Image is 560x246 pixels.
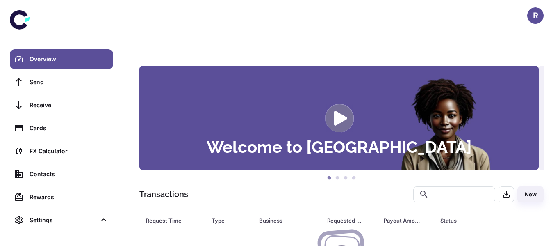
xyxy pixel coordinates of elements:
h1: Transactions [139,188,188,200]
div: Status [440,215,499,226]
a: Cards [10,118,113,138]
div: Requested Amount [327,215,363,226]
div: Receive [30,101,108,110]
button: New [517,186,544,202]
a: Rewards [10,187,113,207]
button: 4 [350,174,358,182]
button: 1 [325,174,333,182]
div: Payout Amount [384,215,420,226]
a: Contacts [10,164,113,184]
div: Settings [10,210,113,230]
button: 3 [341,174,350,182]
span: Status [440,215,510,226]
a: Send [10,72,113,92]
div: Type [212,215,239,226]
button: 2 [333,174,341,182]
div: Send [30,78,108,87]
h3: Welcome to [GEOGRAPHIC_DATA] [207,139,472,155]
span: Payout Amount [384,215,430,226]
div: Contacts [30,170,108,179]
span: Request Time [146,215,202,226]
button: R [527,7,544,24]
a: Overview [10,49,113,69]
span: Requested Amount [327,215,374,226]
div: Cards [30,124,108,133]
span: Type [212,215,249,226]
a: Receive [10,95,113,115]
div: Request Time [146,215,191,226]
a: FX Calculator [10,141,113,161]
div: Overview [30,55,108,64]
div: Settings [30,216,96,225]
div: Rewards [30,193,108,202]
div: FX Calculator [30,147,108,156]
